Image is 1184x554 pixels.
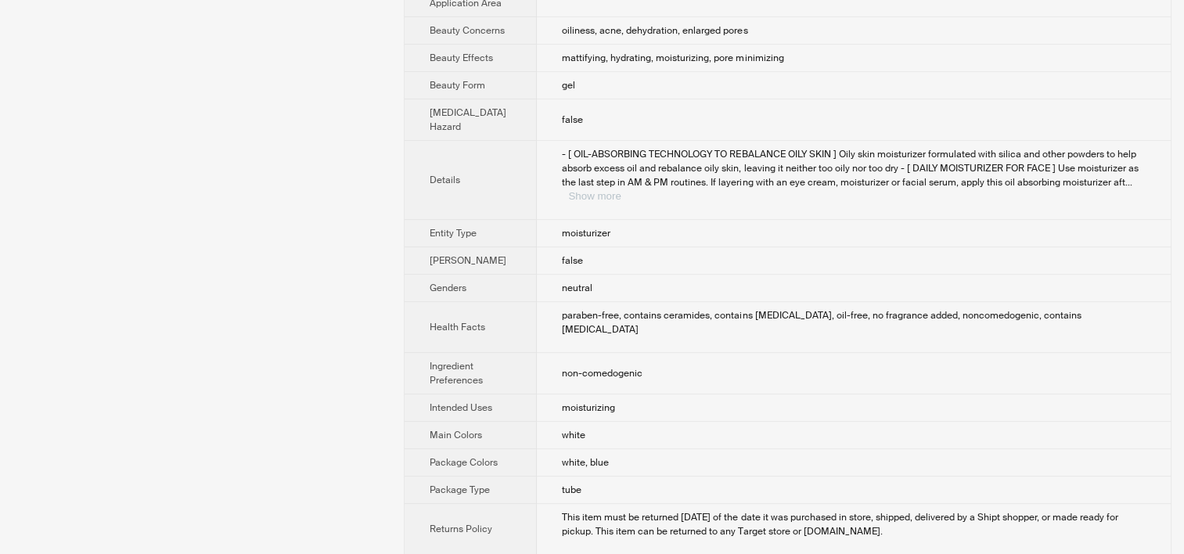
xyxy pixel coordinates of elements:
[430,484,490,496] span: Package Type
[430,456,498,469] span: Package Colors
[1125,176,1132,189] span: ...
[562,456,609,469] span: white, blue
[562,429,585,441] span: white
[430,401,492,414] span: Intended Uses
[562,367,642,380] span: non-comedogenic
[562,510,1146,538] div: This item must be returned within 90 days of the date it was purchased in store, shipped, deliver...
[562,24,747,37] span: oiliness, acne, dehydration, enlarged pores
[562,79,575,92] span: gel
[568,190,621,202] button: Expand
[430,523,492,535] span: Returns Policy
[562,113,583,126] span: false
[430,52,493,64] span: Beauty Effects
[430,174,460,186] span: Details
[562,148,1138,189] span: - [ OIL-ABSORBING TECHNOLOGY TO REBALANCE OILY SKIN ] Oily skin moisturizer formulated with silic...
[562,308,1146,336] div: paraben-free, contains ceramides, contains hyaluronic acid, oil-free, no fragrance added, noncome...
[562,254,583,267] span: false
[430,254,506,267] span: [PERSON_NAME]
[430,227,477,239] span: Entity Type
[562,52,783,64] span: mattifying, hydrating, moisturizing, pore minimizing
[430,429,482,441] span: Main Colors
[562,282,592,294] span: neutral
[430,106,506,133] span: [MEDICAL_DATA] Hazard
[562,401,615,414] span: moisturizing
[562,147,1146,203] div: - [ OIL-ABSORBING TECHNOLOGY TO REBALANCE OILY SKIN ] Oily skin moisturizer formulated with silic...
[562,227,610,239] span: moisturizer
[562,484,581,496] span: tube
[430,321,485,333] span: Health Facts
[430,24,505,37] span: Beauty Concerns
[430,79,485,92] span: Beauty Form
[430,282,466,294] span: Genders
[430,360,483,387] span: Ingredient Preferences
